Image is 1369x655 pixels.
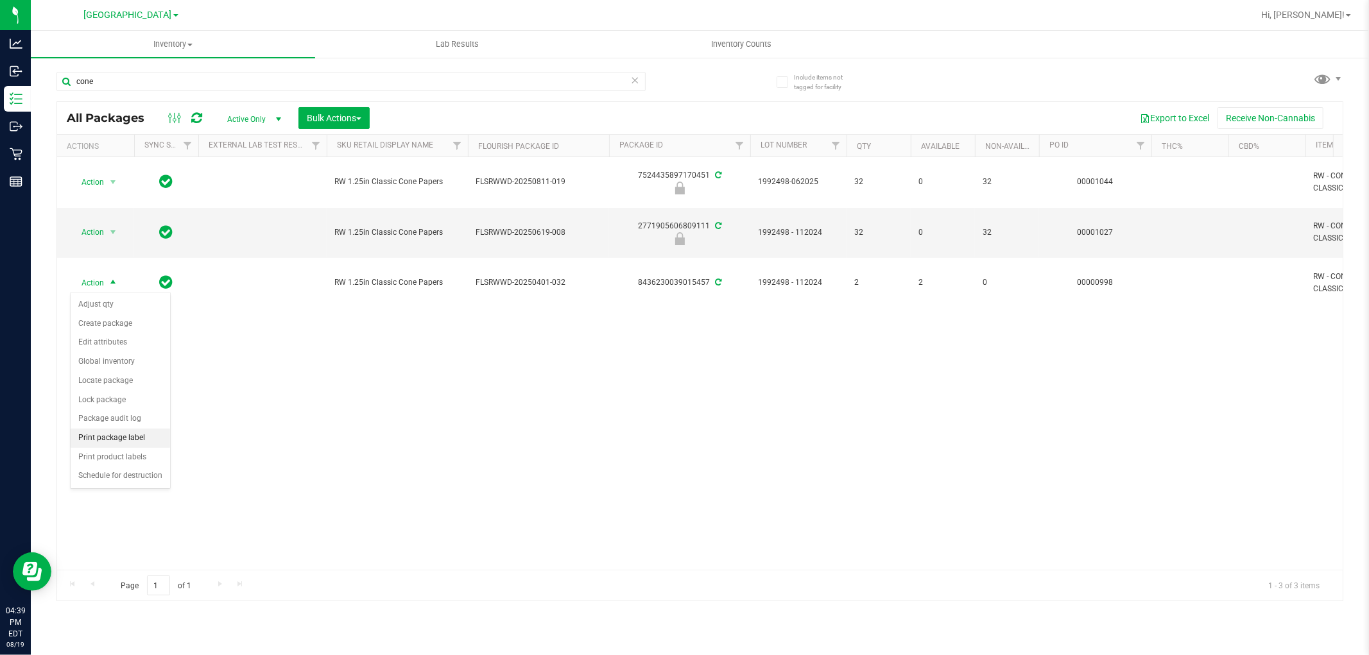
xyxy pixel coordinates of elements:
li: Create package [71,314,170,334]
span: RW 1.25in Classic Cone Papers [334,176,460,188]
a: Sync Status [144,140,194,149]
span: Sync from Compliance System [713,171,721,180]
span: 32 [983,226,1031,239]
span: 0 [918,176,967,188]
div: Actions [67,142,129,151]
span: select [105,173,121,191]
span: Sync from Compliance System [713,221,721,230]
a: Sku Retail Display Name [337,140,433,149]
a: Filter [306,135,327,157]
a: External Lab Test Result [209,140,309,149]
div: 8436230039015457 [607,276,752,289]
a: 00000998 [1078,278,1114,287]
span: RW 1.25in Classic Cone Papers [334,276,460,289]
input: Search Package ID, Item Name, SKU, Lot or Part Number... [56,72,646,91]
li: Print package label [71,429,170,448]
a: Filter [825,135,847,157]
li: Adjust qty [71,295,170,314]
span: Sync from Compliance System [713,278,721,287]
iframe: Resource center [13,552,51,591]
span: 2 [854,276,903,289]
a: Item Name [1316,140,1357,149]
a: Filter [447,135,468,157]
inline-svg: Reports [10,175,22,188]
a: Flourish Package ID [478,142,559,151]
span: 1992498 - 112024 [758,226,839,239]
inline-svg: Outbound [10,120,22,133]
span: 1992498-062025 [758,176,839,188]
span: select [105,223,121,241]
inline-svg: Inbound [10,65,22,78]
span: Clear [631,72,640,89]
span: Action [70,274,105,292]
span: Action [70,223,105,241]
span: In Sync [160,173,173,191]
a: THC% [1162,142,1183,151]
p: 08/19 [6,640,25,649]
div: 7524435897170451 [607,169,752,194]
inline-svg: Inventory [10,92,22,105]
li: Global inventory [71,352,170,371]
div: Newly Received [607,232,752,245]
span: Bulk Actions [307,113,361,123]
a: PO ID [1049,140,1069,149]
a: Filter [729,135,750,157]
span: In Sync [160,223,173,241]
span: In Sync [160,273,173,291]
a: Available [921,142,960,151]
li: Lock package [71,391,170,410]
span: Lab Results [418,38,496,50]
a: Inventory Counts [599,31,884,58]
span: Inventory Counts [694,38,789,50]
input: 1 [147,575,170,595]
span: Action [70,173,105,191]
span: 32 [983,176,1031,188]
a: Filter [177,135,198,157]
a: Non-Available [985,142,1042,151]
a: CBD% [1239,142,1259,151]
li: Package audit log [71,409,170,429]
a: Inventory [31,31,315,58]
inline-svg: Retail [10,148,22,160]
span: Inventory [31,38,315,50]
span: 2 [918,276,967,289]
span: FLSRWWD-20250619-008 [476,226,601,239]
a: Lab Results [315,31,599,58]
span: 32 [854,226,903,239]
span: FLSRWWD-20250811-019 [476,176,601,188]
button: Receive Non-Cannabis [1218,107,1323,129]
span: 32 [854,176,903,188]
span: All Packages [67,111,157,125]
li: Edit attributes [71,333,170,352]
span: RW 1.25in Classic Cone Papers [334,226,460,239]
span: Page of 1 [110,575,202,595]
span: 0 [983,276,1031,289]
li: Print product labels [71,448,170,467]
a: Filter [1130,135,1151,157]
span: 1992498 - 112024 [758,276,839,289]
span: Hi, [PERSON_NAME]! [1261,10,1345,20]
a: 00001027 [1078,228,1114,237]
p: 04:39 PM EDT [6,605,25,640]
a: Package ID [619,140,663,149]
button: Export to Excel [1132,107,1218,129]
span: FLSRWWD-20250401-032 [476,276,601,289]
span: 1 - 3 of 3 items [1258,575,1330,595]
span: select [105,274,121,292]
a: Lot Number [761,140,807,149]
div: 2771905606809111 [607,220,752,245]
li: Locate package [71,371,170,391]
inline-svg: Analytics [10,37,22,50]
a: Qty [857,142,871,151]
span: [GEOGRAPHIC_DATA] [84,10,172,21]
button: Bulk Actions [298,107,370,129]
div: Newly Received [607,182,752,194]
span: Include items not tagged for facility [794,72,858,92]
li: Schedule for destruction [71,466,170,486]
span: 0 [918,226,967,239]
a: 00001044 [1078,177,1114,186]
